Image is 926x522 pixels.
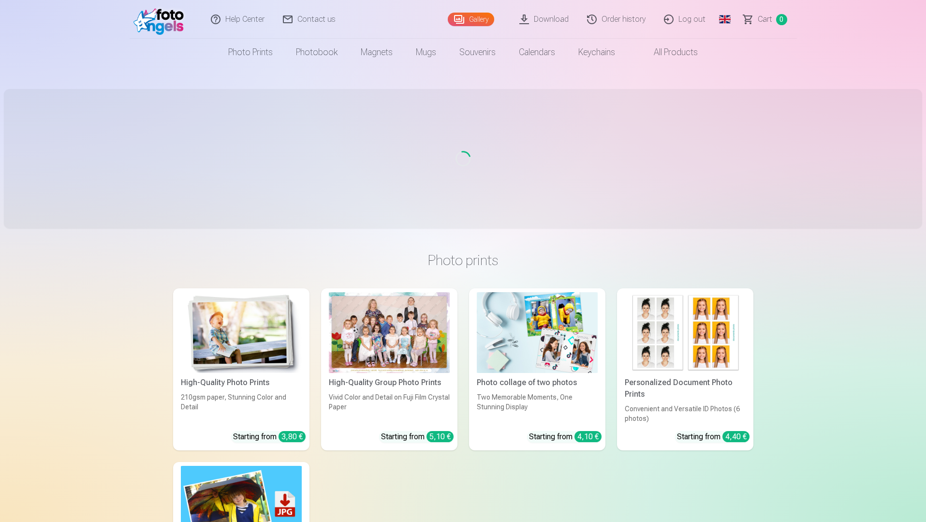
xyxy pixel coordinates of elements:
[284,39,349,66] a: Photobook
[448,39,507,66] a: Souvenirs
[625,292,746,373] img: Personalized Document Photo Prints
[181,292,302,373] img: High-Quality Photo Prints
[181,252,746,269] h3: Photo prints
[321,288,457,450] a: High-Quality Group Photo PrintsVivid Color and Detail on Fuji Film Crystal PaperStarting from 5,10 €
[507,39,567,66] a: Calendars
[325,392,454,423] div: Vivid Color and Detail on Fuji Film Crystal Paper
[473,377,602,388] div: Photo collage of two photos
[722,431,750,442] div: 4,40 €
[133,4,189,35] img: /fa2
[677,431,750,443] div: Starting from
[325,377,454,388] div: High-Quality Group Photo Prints
[477,292,598,373] img: Photo collage of two photos
[617,288,753,450] a: Personalized Document Photo PrintsPersonalized Document Photo PrintsConvenient and Versatile ID P...
[177,392,306,423] div: 210gsm paper, Stunning Color and Detail
[404,39,448,66] a: Mugs
[448,13,494,26] a: Gallery
[627,39,709,66] a: All products
[177,377,306,388] div: High-Quality Photo Prints
[469,288,605,450] a: Photo collage of two photosPhoto collage of two photosTwo Memorable Moments, One Stunning Display...
[776,14,787,25] span: 0
[574,431,602,442] div: 4,10 €
[349,39,404,66] a: Magnets
[173,288,309,450] a: High-Quality Photo PrintsHigh-Quality Photo Prints210gsm paper, Stunning Color and DetailStarting...
[381,431,454,443] div: Starting from
[426,431,454,442] div: 5,10 €
[473,392,602,423] div: Two Memorable Moments, One Stunning Display
[567,39,627,66] a: Keychains
[621,404,750,423] div: Convenient and Versatile ID Photos (6 photos)
[529,431,602,443] div: Starting from
[217,39,284,66] a: Photo prints
[279,431,306,442] div: 3,80 €
[233,431,306,443] div: Starting from
[621,377,750,400] div: Personalized Document Photo Prints
[758,14,772,25] span: Сart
